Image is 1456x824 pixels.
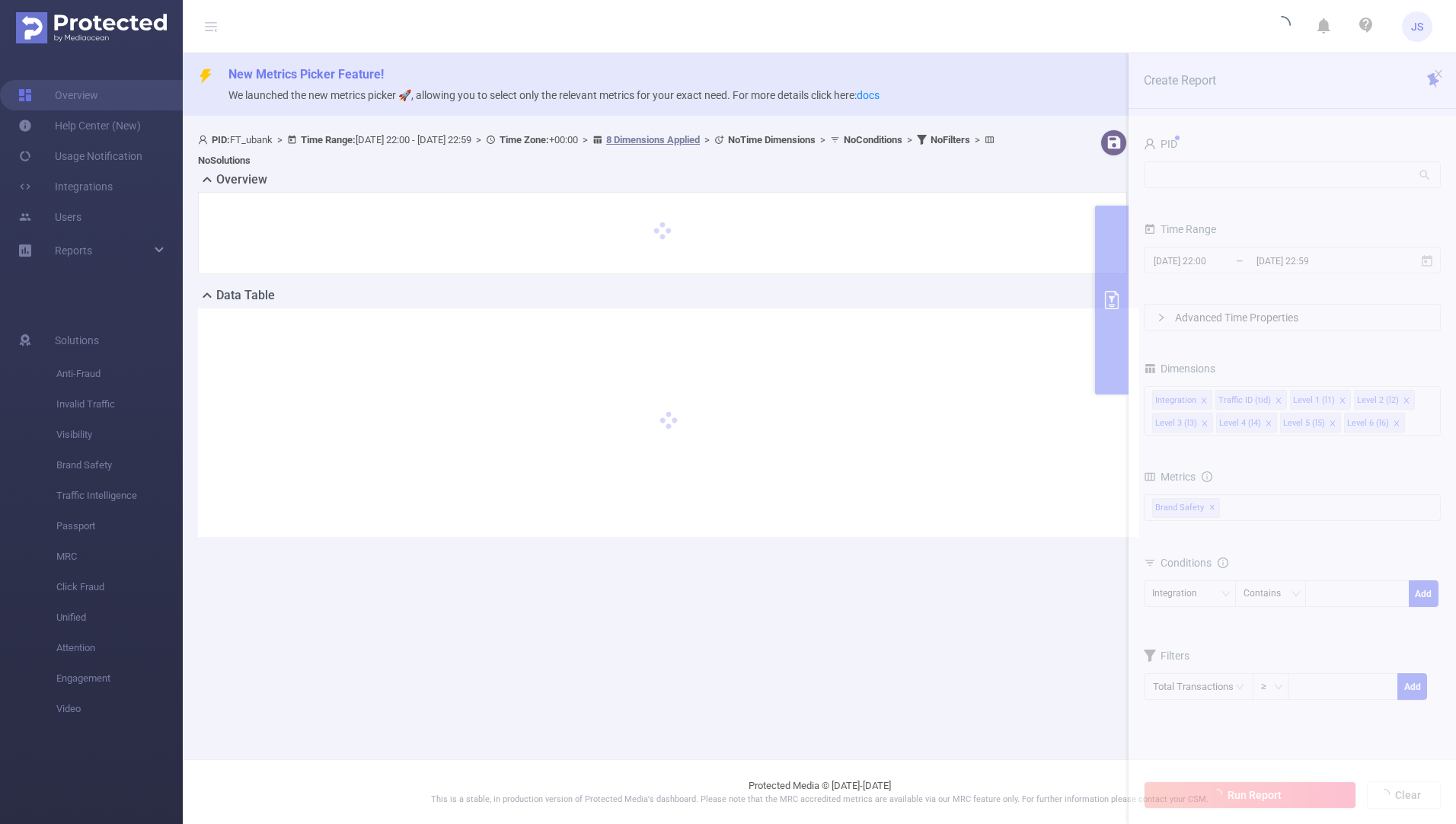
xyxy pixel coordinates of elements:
span: JS [1411,11,1423,42]
span: Anti-Fraud [56,359,183,389]
span: Brand Safety [56,450,183,481]
p: This is a stable, in production version of Protected Media's dashboard. Please note that the MRC ... [221,794,1418,806]
i: icon: thunderbolt [198,69,213,84]
h2: Overview [216,171,267,189]
span: We launched the new metrics picker 🚀, allowing you to select only the relevant metrics for your e... [228,89,880,101]
u: 8 Dimensions Applied [606,134,700,145]
span: > [273,134,287,145]
a: docs [857,89,880,101]
img: Protected Media [16,12,167,43]
b: Time Zone: [500,134,549,145]
b: No Filters [931,134,970,145]
b: No Time Dimensions [728,134,816,145]
a: Help Center (New) [18,110,141,141]
span: > [902,134,917,145]
span: Passport [56,511,183,541]
span: Solutions [55,325,99,356]
b: Time Range: [301,134,356,145]
button: icon: close [1433,65,1444,82]
a: Users [18,202,81,232]
span: Engagement [56,663,183,694]
span: Reports [55,244,92,257]
a: Overview [18,80,98,110]
span: > [578,134,592,145]
b: PID: [212,134,230,145]
h2: Data Table [216,286,275,305]
b: No Conditions [844,134,902,145]
span: Click Fraud [56,572,183,602]
span: > [700,134,714,145]
b: No Solutions [198,155,251,166]
span: Visibility [56,420,183,450]
span: Video [56,694,183,724]
i: icon: user [198,135,212,145]
footer: Protected Media © [DATE]-[DATE] [183,759,1456,824]
a: Integrations [18,171,113,202]
span: > [471,134,486,145]
a: Reports [55,235,92,266]
i: icon: close [1433,69,1444,79]
span: > [816,134,830,145]
i: icon: loading [1272,16,1291,37]
span: MRC [56,541,183,572]
span: Traffic Intelligence [56,481,183,511]
span: Attention [56,633,183,663]
a: Usage Notification [18,141,142,171]
span: Invalid Traffic [56,389,183,420]
span: New Metrics Picker Feature! [228,67,384,81]
span: Unified [56,602,183,633]
span: FT_ubank [DATE] 22:00 - [DATE] 22:59 +00:00 [198,134,998,166]
span: > [970,134,985,145]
